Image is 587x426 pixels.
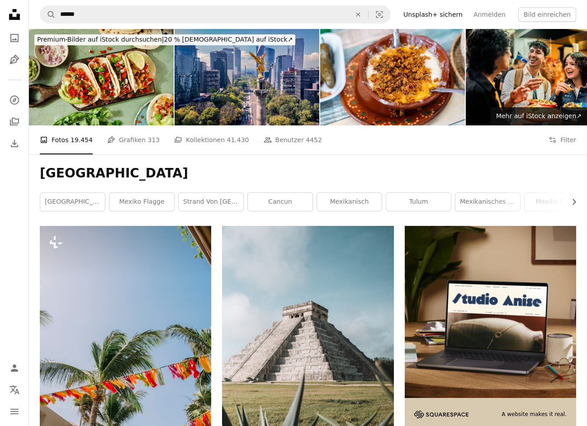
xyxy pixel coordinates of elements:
a: Kollektionen [5,113,24,131]
a: Fotos [5,29,24,47]
button: Visuelle Suche [369,6,390,23]
a: Anmelden [468,7,511,22]
button: Filter [549,125,576,154]
a: graue Pyramide [222,350,393,359]
a: Tulum [386,193,451,211]
a: Bisherige Downloads [5,134,24,153]
a: Premium-Bilder auf iStock durchsuchen|20 % [DEMOGRAPHIC_DATA] auf iStock↗ [29,29,301,51]
a: Cancun [248,193,312,211]
img: file-1705123271268-c3eaf6a79b21image [405,226,576,397]
a: Anmelden / Registrieren [5,359,24,377]
a: Mexiko Flagge [109,193,174,211]
img: Goldener Engel auf dem Denkmal in Mexiko-Stadt [175,29,319,125]
button: Unsplash suchen [40,6,56,23]
span: Premium-Bilder auf iStock durchsuchen | [37,36,164,43]
a: mexikanisch [317,193,382,211]
a: Ein Haufen bunter Luftschlangen, die an einer Palme hängen [40,350,211,359]
img: Queso Dip mit Chorizo [320,29,465,125]
button: Löschen [348,6,368,23]
a: Kollektionen 41.430 [174,125,249,154]
span: 313 [147,135,160,145]
button: Sprache [5,381,24,399]
div: 20 % [DEMOGRAPHIC_DATA] auf iStock ↗ [34,34,295,45]
a: Benutzer 4452 [264,125,322,154]
a: Grafiken [5,51,24,69]
a: Grafiken 313 [107,125,160,154]
h1: [GEOGRAPHIC_DATA] [40,165,576,182]
a: Mehr auf iStock anzeigen↗ [491,107,587,125]
span: A website makes it real. [502,411,567,418]
a: Unsplash+ sichern [398,7,468,22]
button: Bild einreichen [518,7,576,22]
button: Menü [5,402,24,421]
a: [GEOGRAPHIC_DATA] [40,193,105,211]
span: 4452 [306,135,322,145]
a: Mexikanisches Essen [455,193,520,211]
img: Hausgemachte Tacos auf dem Tisch serviert mit Zutaten [29,29,174,125]
span: 41.430 [227,135,249,145]
form: Finden Sie Bildmaterial auf der ganzen Webseite [40,5,391,24]
button: Liste nach rechts verschieben [566,193,576,211]
a: Entdecken [5,91,24,109]
span: Mehr auf iStock anzeigen ↗ [496,112,582,120]
img: file-1705255347840-230a6ab5bca9image [414,411,469,418]
a: Strand von [GEOGRAPHIC_DATA] [179,193,243,211]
